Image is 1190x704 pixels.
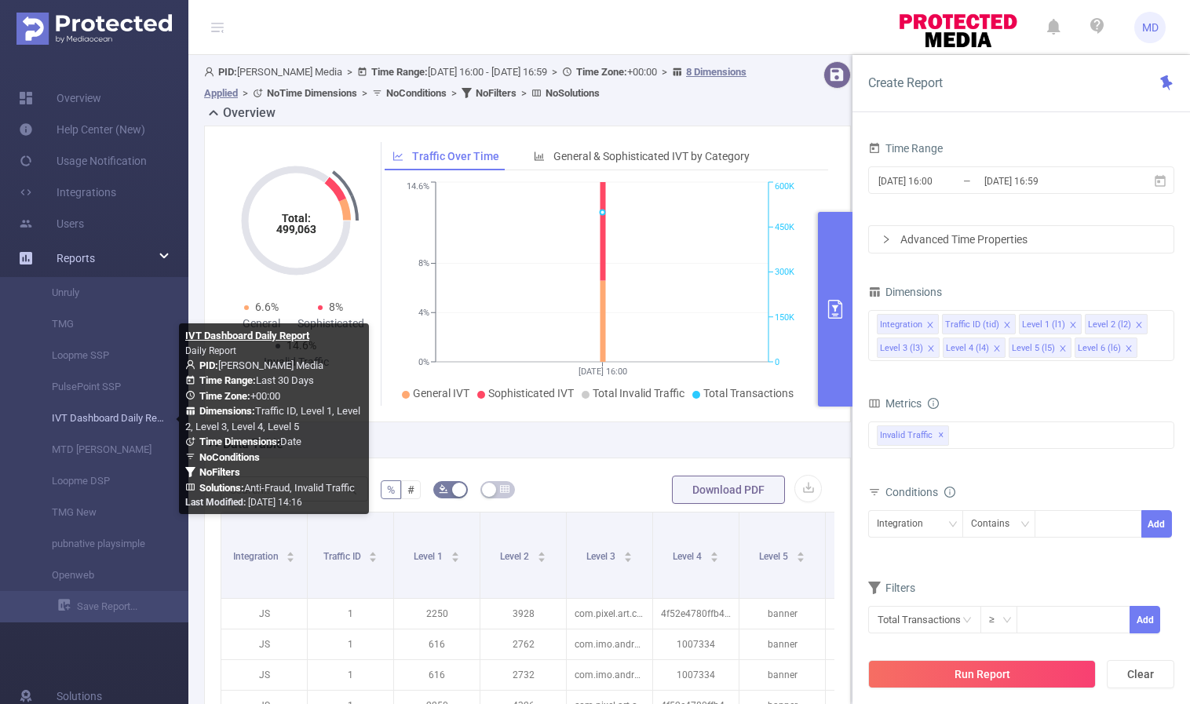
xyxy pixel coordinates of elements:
[942,314,1016,334] li: Traffic ID (tid)
[868,397,922,410] span: Metrics
[653,599,739,629] p: 4f52e4780ffb42ce91ba64345e6cbea5
[1020,520,1030,531] i: icon: down
[414,551,445,562] span: Level 1
[759,551,790,562] span: Level 5
[537,549,546,559] div: Sort
[944,487,955,498] i: icon: info-circle
[775,357,779,367] tspan: 0
[1002,615,1012,626] i: icon: down
[412,150,499,162] span: Traffic Over Time
[672,476,785,504] button: Download PDF
[826,599,911,629] p: app
[407,483,414,496] span: #
[710,549,718,554] i: icon: caret-up
[19,82,101,114] a: Overview
[276,223,316,235] tspan: 499,063
[342,66,357,78] span: >
[308,599,393,629] p: 1
[1141,510,1172,538] button: Add
[983,170,1110,192] input: End date
[868,286,942,298] span: Dimensions
[488,387,574,399] span: Sophisticated IVT
[369,549,378,554] i: icon: caret-up
[286,549,295,559] div: Sort
[739,629,825,659] p: banner
[238,87,253,99] span: >
[1107,660,1174,688] button: Clear
[1135,321,1143,330] i: icon: close
[199,436,301,447] span: Date
[480,599,566,629] p: 3928
[926,321,934,330] i: icon: close
[1088,315,1131,335] div: Level 2 (l2)
[880,315,922,335] div: Integration
[796,549,805,554] i: icon: caret-up
[868,582,915,594] span: Filters
[199,390,250,402] b: Time Zone:
[1059,345,1067,354] i: icon: close
[31,371,170,403] a: PulsePoint SSP
[796,556,805,560] i: icon: caret-down
[31,277,170,308] a: Unruly
[927,345,935,354] i: icon: close
[775,182,794,192] tspan: 600K
[223,104,276,122] h2: Overview
[578,367,626,377] tspan: [DATE] 16:00
[1085,314,1148,334] li: Level 2 (l2)
[282,212,311,224] tspan: Total:
[19,114,145,145] a: Help Center (New)
[537,549,546,554] i: icon: caret-up
[267,87,357,99] b: No Time Dimensions
[407,182,429,192] tspan: 14.6%
[418,357,429,367] tspan: 0%
[877,425,949,446] span: Invalid Traffic
[371,66,428,78] b: Time Range:
[480,629,566,659] p: 2762
[19,208,84,239] a: Users
[185,405,360,432] span: Traffic ID, Level 1, Level 2, Level 3, Level 4, Level 5
[868,660,1096,688] button: Run Report
[593,387,684,399] span: Total Invalid Traffic
[199,405,255,417] b: Dimensions :
[993,345,1001,354] i: icon: close
[476,87,517,99] b: No Filters
[185,497,302,508] span: [DATE] 14:16
[329,301,343,313] span: 8%
[775,222,794,232] tspan: 450K
[673,551,704,562] span: Level 4
[869,226,1174,253] div: icon: rightAdvanced Time Properties
[576,66,627,78] b: Time Zone:
[199,482,355,494] span: Anti-Fraud, Invalid Traffic
[308,629,393,659] p: 1
[567,629,652,659] p: com.imo.android.imoim
[57,252,95,264] span: Reports
[394,660,480,690] p: 616
[657,66,672,78] span: >
[877,511,934,537] div: Integration
[418,308,429,318] tspan: 4%
[31,528,170,560] a: pubnative playsimple
[945,315,999,335] div: Traffic ID (tid)
[451,549,459,554] i: icon: caret-up
[877,170,1004,192] input: Start date
[703,387,794,399] span: Total Transactions
[185,345,236,356] span: Daily Report
[546,87,600,99] b: No Solutions
[199,359,218,371] b: PID:
[1078,338,1121,359] div: Level 6 (l6)
[451,556,459,560] i: icon: caret-down
[204,66,746,99] span: [PERSON_NAME] Media [DATE] 16:00 - [DATE] 16:59 +00:00
[221,599,307,629] p: JS
[447,87,462,99] span: >
[480,660,566,690] p: 2732
[19,145,147,177] a: Usage Notification
[586,551,618,562] span: Level 3
[971,511,1020,537] div: Contains
[567,660,652,690] p: com.imo.android.imoim
[1069,321,1077,330] i: icon: close
[623,556,632,560] i: icon: caret-down
[323,551,363,562] span: Traffic ID
[439,484,448,494] i: icon: bg-colors
[880,338,923,359] div: Level 3 (l3)
[227,316,296,332] div: General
